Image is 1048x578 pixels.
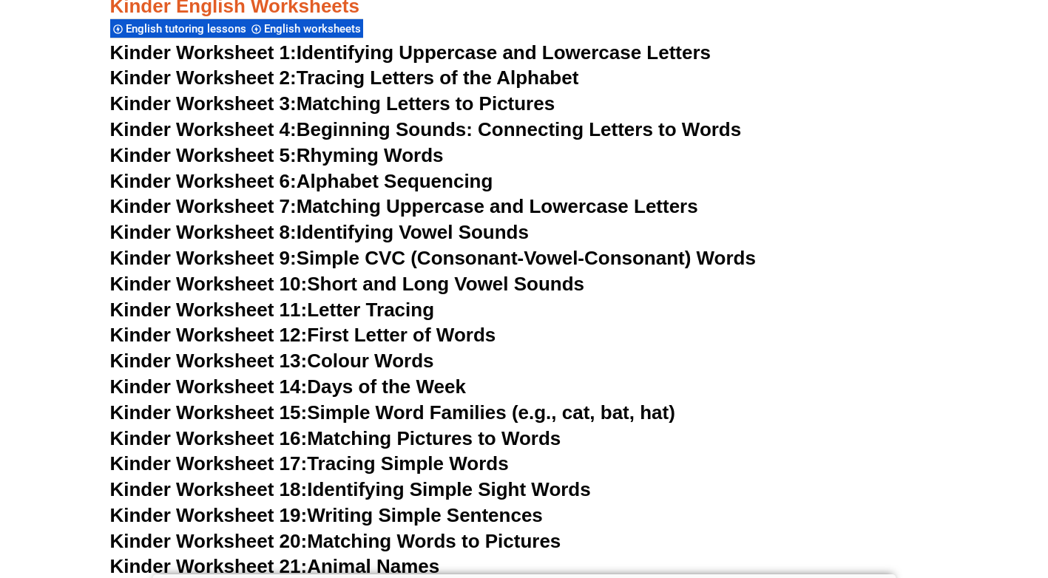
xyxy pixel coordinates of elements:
[110,170,297,192] span: Kinder Worksheet 6:
[110,299,308,321] span: Kinder Worksheet 11:
[110,452,308,475] span: Kinder Worksheet 17:
[110,92,297,115] span: Kinder Worksheet 3:
[264,22,365,35] span: English worksheets
[110,452,509,475] a: Kinder Worksheet 17:Tracing Simple Words
[110,504,308,526] span: Kinder Worksheet 19:
[110,92,555,115] a: Kinder Worksheet 3:Matching Letters to Pictures
[110,144,444,166] a: Kinder Worksheet 5:Rhyming Words
[110,350,308,372] span: Kinder Worksheet 13:
[110,170,493,192] a: Kinder Worksheet 6:Alphabet Sequencing
[110,67,579,89] a: Kinder Worksheet 2:Tracing Letters of the Alphabet
[110,530,561,552] a: Kinder Worksheet 20:Matching Words to Pictures
[110,530,308,552] span: Kinder Worksheet 20:
[110,221,297,243] span: Kinder Worksheet 8:
[110,324,308,346] span: Kinder Worksheet 12:
[110,41,711,64] a: Kinder Worksheet 1:Identifying Uppercase and Lowercase Letters
[249,18,363,38] div: English worksheets
[110,273,585,295] a: Kinder Worksheet 10:Short and Long Vowel Sounds
[110,375,308,398] span: Kinder Worksheet 14:
[110,427,561,449] a: Kinder Worksheet 16:Matching Pictures to Words
[110,375,466,398] a: Kinder Worksheet 14:Days of the Week
[110,247,297,269] span: Kinder Worksheet 9:
[110,299,435,321] a: Kinder Worksheet 11:Letter Tracing
[126,22,251,35] span: English tutoring lessons
[110,350,434,372] a: Kinder Worksheet 13:Colour Words
[110,401,675,424] a: Kinder Worksheet 15:Simple Word Families (e.g., cat, bat, hat)
[110,195,297,217] span: Kinder Worksheet 7:
[110,67,297,89] span: Kinder Worksheet 2:
[110,427,308,449] span: Kinder Worksheet 16:
[110,273,308,295] span: Kinder Worksheet 10:
[110,247,756,269] a: Kinder Worksheet 9:Simple CVC (Consonant-Vowel-Consonant) Words
[110,18,249,38] div: English tutoring lessons
[110,324,496,346] a: Kinder Worksheet 12:First Letter of Words
[110,478,308,500] span: Kinder Worksheet 18:
[110,478,591,500] a: Kinder Worksheet 18:Identifying Simple Sight Words
[110,504,543,526] a: Kinder Worksheet 19:Writing Simple Sentences
[110,555,440,577] a: Kinder Worksheet 21:Animal Names
[802,411,1048,578] iframe: Chat Widget
[110,118,297,140] span: Kinder Worksheet 4:
[110,555,308,577] span: Kinder Worksheet 21:
[110,221,529,243] a: Kinder Worksheet 8:Identifying Vowel Sounds
[110,144,297,166] span: Kinder Worksheet 5:
[110,41,297,64] span: Kinder Worksheet 1:
[110,195,698,217] a: Kinder Worksheet 7:Matching Uppercase and Lowercase Letters
[110,118,742,140] a: Kinder Worksheet 4:Beginning Sounds: Connecting Letters to Words
[110,401,308,424] span: Kinder Worksheet 15:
